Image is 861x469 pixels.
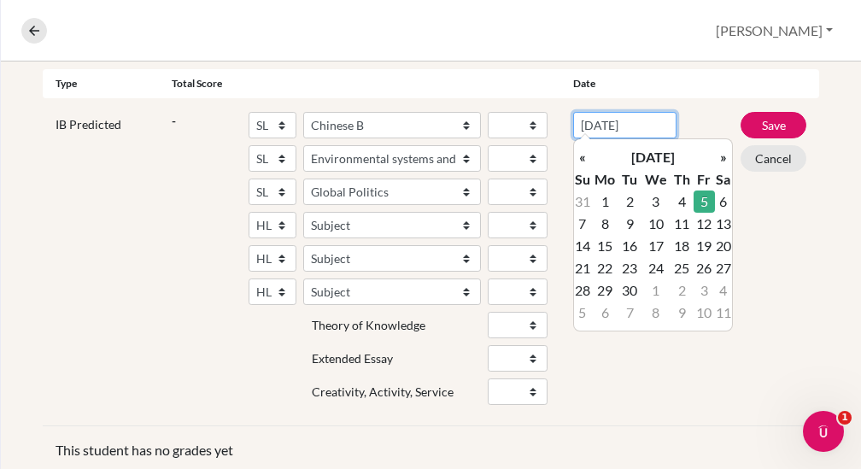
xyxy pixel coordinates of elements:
td: 6 [715,191,732,213]
button: Cancel [741,145,806,172]
th: Su [574,168,591,191]
th: We [641,168,671,191]
td: 10 [641,213,671,235]
input: dd/mm/yyyy [573,112,676,138]
td: 15 [591,235,619,257]
iframe: Intercom live chat [803,411,844,452]
label: Theory of Knowledge [312,316,425,334]
td: 10 [694,302,715,324]
div: Date [560,76,754,91]
td: 7 [619,302,641,324]
td: 28 [574,279,591,302]
td: 1 [591,191,619,213]
td: 3 [694,279,715,302]
div: IB Predicted [43,115,172,412]
span: 1 [838,411,852,425]
th: Th [671,168,693,191]
td: 5 [574,302,591,324]
th: « [574,146,591,168]
th: » [715,146,732,168]
td: 25 [671,257,693,279]
td: 16 [619,235,641,257]
td: 12 [694,213,715,235]
td: 19 [694,235,715,257]
td: 2 [671,279,693,302]
td: 1 [641,279,671,302]
label: Extended Essay [312,349,393,367]
td: 8 [641,302,671,324]
td: 29 [591,279,619,302]
td: 27 [715,257,732,279]
td: 14 [574,235,591,257]
button: Save [741,112,806,138]
td: 31 [574,191,591,213]
div: - [172,112,234,412]
td: 17 [641,235,671,257]
td: 18 [671,235,693,257]
div: Type [43,76,172,91]
td: 9 [619,213,641,235]
th: Tu [619,168,641,191]
td: 6 [591,302,619,324]
td: 7 [574,213,591,235]
td: 9 [671,302,693,324]
th: Fr [694,168,715,191]
td: 20 [715,235,732,257]
td: 30 [619,279,641,302]
td: 2 [619,191,641,213]
td: 22 [591,257,619,279]
th: Mo [591,168,619,191]
td: 21 [574,257,591,279]
td: 13 [715,213,732,235]
td: 4 [715,279,732,302]
label: Creativity, Activity, Service [312,383,454,401]
td: 11 [715,302,732,324]
td: 4 [671,191,693,213]
div: Total score [172,76,560,91]
td: 11 [671,213,693,235]
th: Sa [715,168,732,191]
th: [DATE] [591,146,715,168]
button: [PERSON_NAME] [708,15,840,47]
td: 23 [619,257,641,279]
td: 5 [694,191,715,213]
td: 26 [694,257,715,279]
p: This student has no grades yet [56,440,806,460]
td: 3 [641,191,671,213]
td: 24 [641,257,671,279]
td: 8 [591,213,619,235]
